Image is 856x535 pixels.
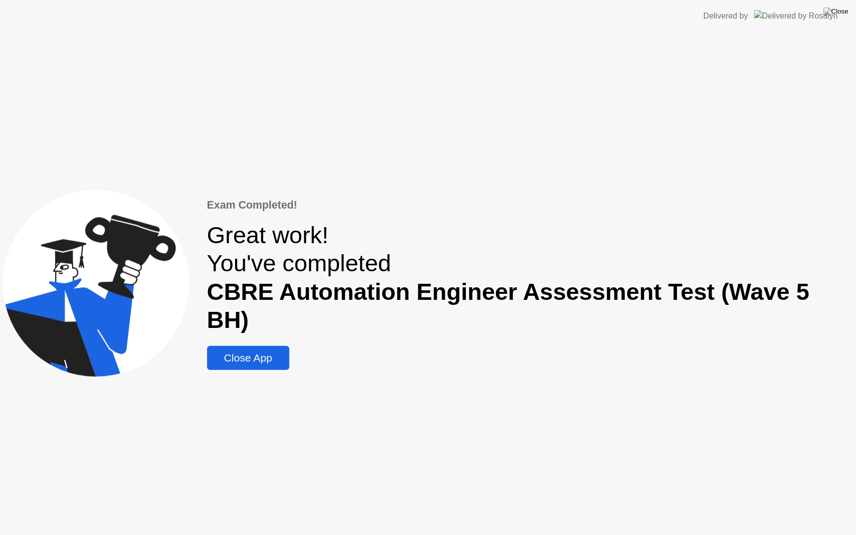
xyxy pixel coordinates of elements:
button: Close App [207,346,289,370]
div: Exam Completed! [207,197,853,213]
b: CBRE Automation Engineer Assessment Test (Wave 5 BH) [207,279,810,333]
div: Great work! You've completed [207,221,853,334]
img: Close [823,8,848,16]
img: Delivered by Rosalyn [754,10,838,22]
div: Close App [210,352,286,364]
div: Delivered by [704,10,748,22]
